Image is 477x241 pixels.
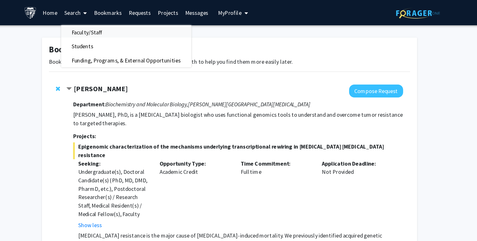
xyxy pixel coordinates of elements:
button: Compose Request to Utthara Nayar [346,76,395,88]
span: Faculty/Staff [87,23,133,35]
span: My Profile [228,8,250,15]
h1: Bookmarks [76,40,401,49]
a: Funding, Programs, & External Opportunities [87,50,204,59]
strong: [PERSON_NAME] [98,76,147,84]
p: Opportunity Type: [175,143,239,151]
img: ForagerOne Logo [388,7,428,17]
a: Search [87,0,114,22]
a: Bookmarks [114,0,145,22]
p: Seeking: [103,143,166,151]
iframe: Chat [5,213,27,236]
a: Students [87,37,204,46]
p: Bookmark the faculty/staff you are interested in working with to help you find them more easily l... [76,52,401,59]
p: [PERSON_NAME], PhD, is a [MEDICAL_DATA] biologist who uses functional genomics tools to understan... [98,99,395,115]
span: Contract Utthara Nayar Bookmark [92,78,97,83]
strong: Projects: [98,119,119,126]
a: Projects [171,0,196,22]
a: Faculty/Staff [87,24,204,34]
i: Biochemistry and Molecular Biology, [127,91,201,97]
p: Time Commitment: [249,143,312,151]
span: Students [87,35,126,48]
div: Undergraduate(s), Doctoral Candidate(s) (PhD, MD, DMD, PharmD, etc.), Postdoctoral Researcher(s) ... [103,151,166,196]
div: Academic Credit [171,143,244,206]
a: Requests [145,0,171,22]
div: Not Provided [317,143,390,206]
p: Application Deadline: [321,143,385,151]
a: Messages [196,0,223,22]
span: Remove Utthara Nayar from bookmarks [82,77,86,82]
div: Fulltime [244,143,317,206]
a: Home [68,0,87,22]
strong: Department: [98,91,127,97]
span: Epigenomic characterization of the mechanisms underlying transcriptional rewiring in [MEDICAL_DAT... [98,128,395,143]
img: Johns Hopkins University Logo [54,6,65,17]
button: Show less [103,199,124,206]
i: [PERSON_NAME][GEOGRAPHIC_DATA][MEDICAL_DATA] [201,91,311,97]
span: Funding, Programs, & External Opportunities [87,48,204,61]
